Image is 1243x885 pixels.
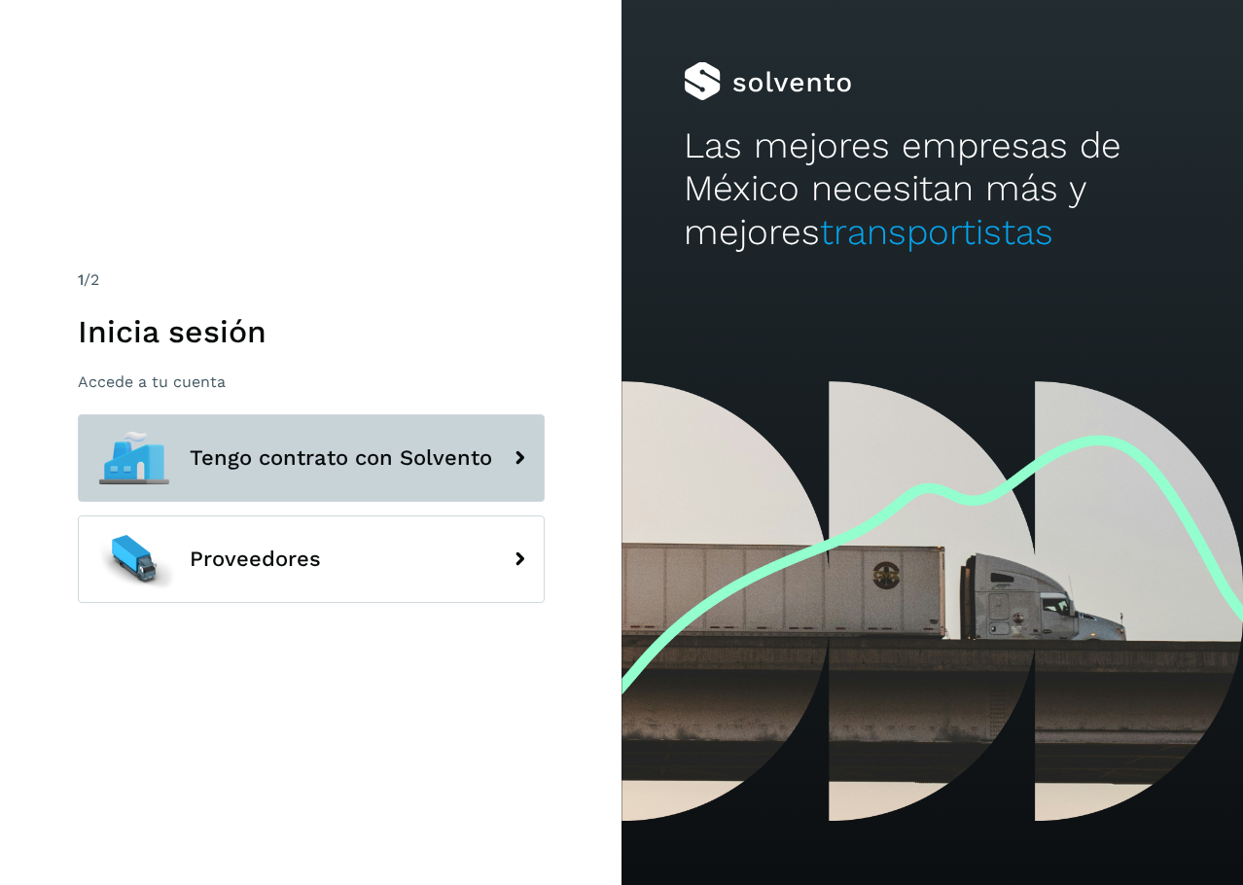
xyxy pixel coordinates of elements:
[78,313,545,350] h1: Inicia sesión
[78,268,545,292] div: /2
[190,446,492,470] span: Tengo contrato con Solvento
[78,515,545,603] button: Proveedores
[78,414,545,502] button: Tengo contrato con Solvento
[190,548,321,571] span: Proveedores
[78,372,545,391] p: Accede a tu cuenta
[78,270,84,289] span: 1
[684,124,1181,254] h2: Las mejores empresas de México necesitan más y mejores
[820,211,1053,253] span: transportistas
